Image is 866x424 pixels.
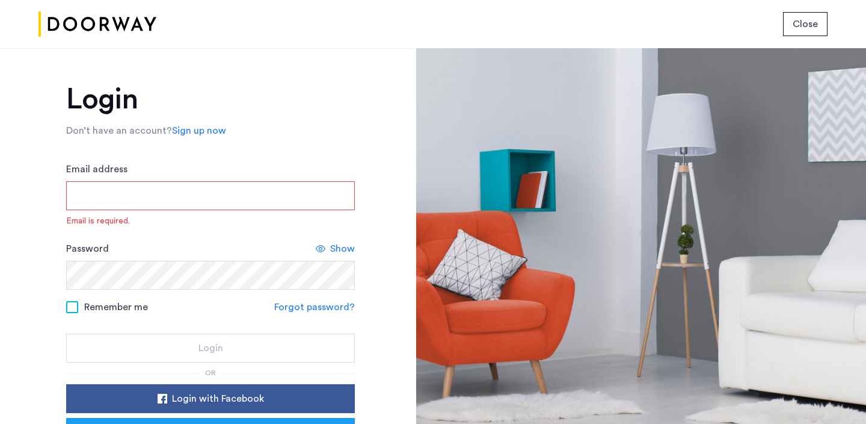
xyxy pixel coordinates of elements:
[172,391,264,406] span: Login with Facebook
[66,126,172,136] span: Don’t have an account?
[198,341,223,355] span: Login
[66,162,127,176] label: Email address
[793,17,818,31] span: Close
[274,300,355,314] a: Forgot password?
[66,334,355,363] button: button
[38,2,156,47] img: logo
[66,384,355,413] button: button
[66,215,355,227] span: Email is required.
[330,242,355,256] span: Show
[66,242,109,256] label: Password
[84,300,148,314] span: Remember me
[172,123,226,138] a: Sign up now
[205,369,216,376] span: or
[783,12,828,36] button: button
[66,85,355,114] h1: Login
